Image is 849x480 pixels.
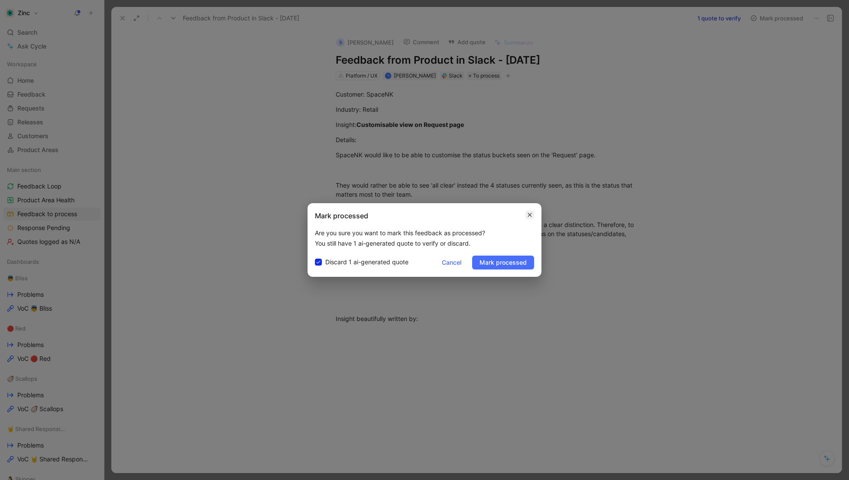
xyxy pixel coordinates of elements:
p: Are you sure you want to mark this feedback as processed? [315,228,534,238]
p: You still have 1 ai-generated quote to verify or discard. [315,238,534,249]
span: Mark processed [480,257,527,268]
span: Cancel [442,257,461,268]
h2: Mark processed [315,211,368,221]
button: Cancel [434,256,469,269]
button: Mark processed [472,256,534,269]
span: Discard 1 ai-generated quote [325,257,408,267]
